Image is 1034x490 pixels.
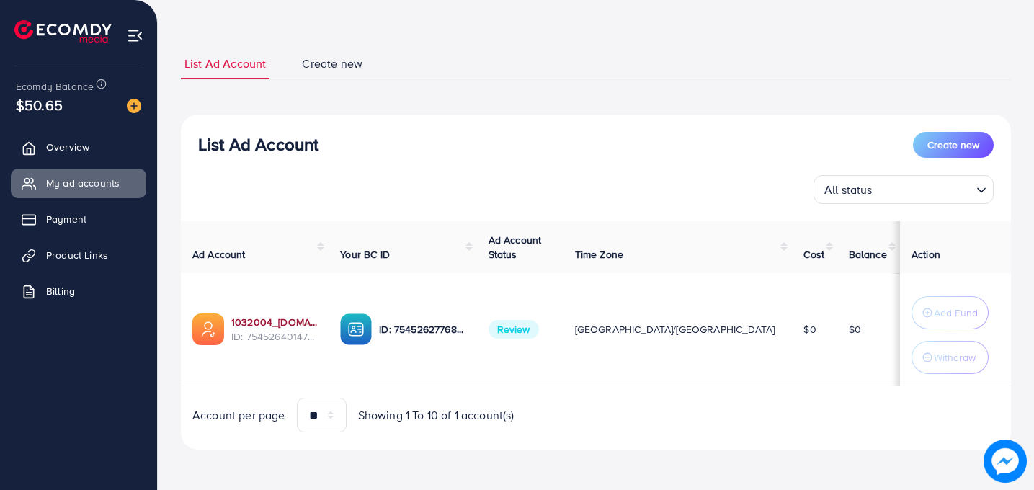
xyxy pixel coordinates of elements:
a: My ad accounts [11,169,146,197]
span: Ad Account [192,247,246,262]
a: 1032004_[DOMAIN_NAME]_1756769528352 [231,315,317,329]
span: Payment [46,212,86,226]
span: $0 [849,322,861,337]
img: ic-ba-acc.ded83a64.svg [340,313,372,345]
a: Billing [11,277,146,306]
p: ID: 7545262776890277896 [379,321,465,338]
span: Cost [803,247,824,262]
img: image [127,99,141,113]
span: Action [912,247,940,262]
span: Ad Account Status [489,233,542,262]
span: Balance [849,247,887,262]
span: Account per page [192,407,285,424]
div: Search for option [814,175,994,204]
button: Withdraw [912,341,989,374]
button: Create new [913,132,994,158]
input: Search for option [877,177,971,200]
img: ic-ads-acc.e4c84228.svg [192,313,224,345]
div: <span class='underline'>1032004_Wriston.org_1756769528352</span></br>7545264014750728199 [231,315,317,344]
span: Time Zone [575,247,623,262]
a: Payment [11,205,146,233]
span: All status [821,179,875,200]
img: logo [14,20,112,43]
span: $0 [803,322,816,337]
img: image [984,440,1027,483]
span: $50.65 [16,94,63,115]
span: [GEOGRAPHIC_DATA]/[GEOGRAPHIC_DATA] [575,322,775,337]
span: My ad accounts [46,176,120,190]
a: Overview [11,133,146,161]
p: Add Fund [934,304,978,321]
span: ID: 7545264014750728199 [231,329,317,344]
a: Product Links [11,241,146,269]
span: Showing 1 To 10 of 1 account(s) [358,407,514,424]
span: Review [489,320,539,339]
span: Your BC ID [340,247,390,262]
span: Billing [46,284,75,298]
button: Add Fund [912,296,989,329]
span: List Ad Account [184,55,266,72]
span: Create new [927,138,979,152]
h3: List Ad Account [198,134,318,155]
span: Product Links [46,248,108,262]
span: Overview [46,140,89,154]
span: Create new [302,55,362,72]
img: menu [127,27,143,44]
span: Ecomdy Balance [16,79,94,94]
p: Withdraw [934,349,976,366]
